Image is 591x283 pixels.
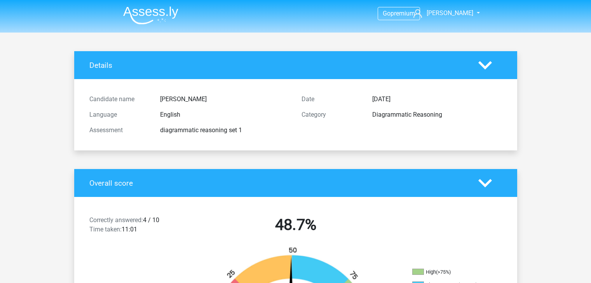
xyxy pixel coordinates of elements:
[436,269,451,275] div: (>75%)
[84,126,154,135] div: Assessment
[427,9,473,17] span: [PERSON_NAME]
[84,95,154,104] div: Candidate name
[195,216,396,234] h2: 48.7%
[378,8,420,19] a: Gopremium
[412,269,490,276] li: High
[89,216,143,224] span: Correctly answered:
[89,61,467,70] h4: Details
[89,226,122,233] span: Time taken:
[296,110,366,119] div: Category
[366,110,508,119] div: Diagrammatic Reasoning
[366,95,508,104] div: [DATE]
[84,216,190,237] div: 4 / 10 11:01
[84,110,154,119] div: Language
[383,10,391,17] span: Go
[391,10,415,17] span: premium
[89,179,467,188] h4: Overall score
[154,95,296,104] div: [PERSON_NAME]
[410,9,474,18] a: [PERSON_NAME]
[154,110,296,119] div: English
[154,126,296,135] div: diagrammatic reasoning set 1
[123,6,178,24] img: Assessly
[296,95,366,104] div: Date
